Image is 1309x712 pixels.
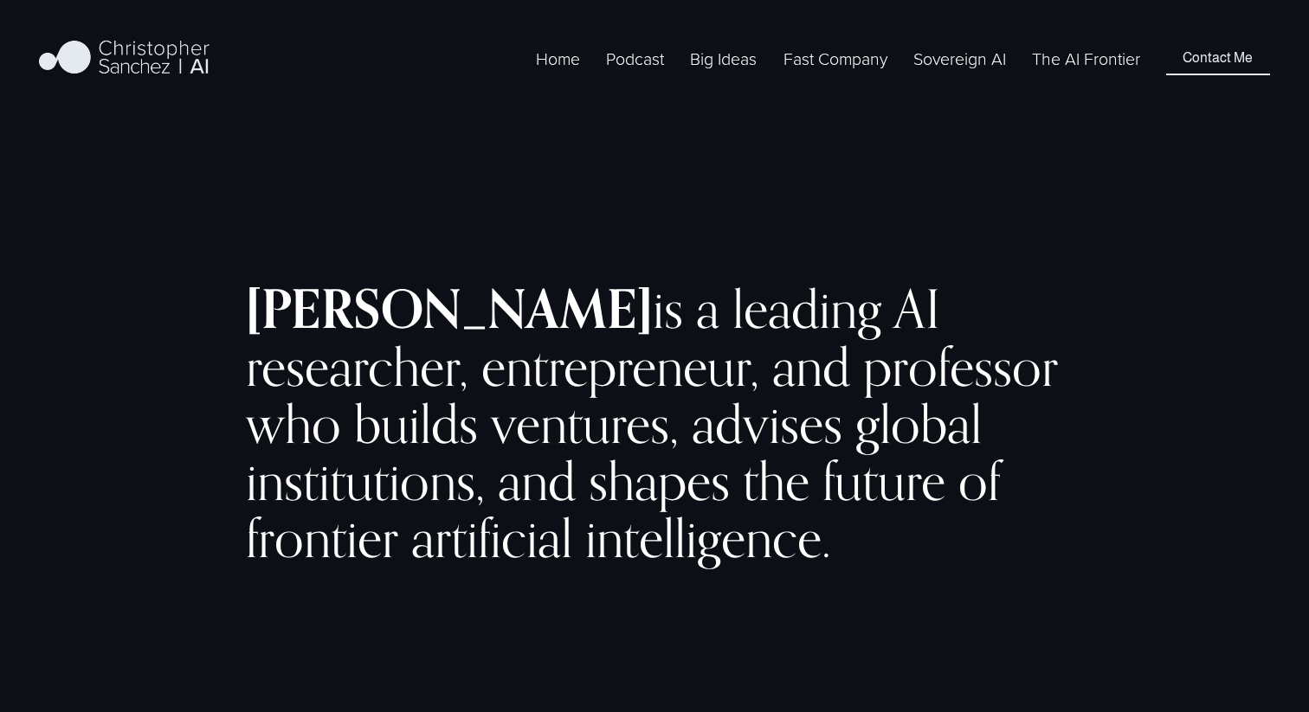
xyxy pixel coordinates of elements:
[606,45,664,72] a: Podcast
[246,276,653,341] strong: [PERSON_NAME]
[536,45,580,72] a: Home
[1032,45,1140,72] a: The AI Frontier
[690,47,757,70] span: Big Ideas
[39,37,210,80] img: Christopher Sanchez | AI
[783,47,887,70] span: Fast Company
[690,45,757,72] a: folder dropdown
[1166,42,1269,75] a: Contact Me
[783,45,887,72] a: folder dropdown
[246,280,1063,567] h2: is a leading AI researcher, entrepreneur, and professor who builds ventures, advises global insti...
[913,45,1006,72] a: Sovereign AI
